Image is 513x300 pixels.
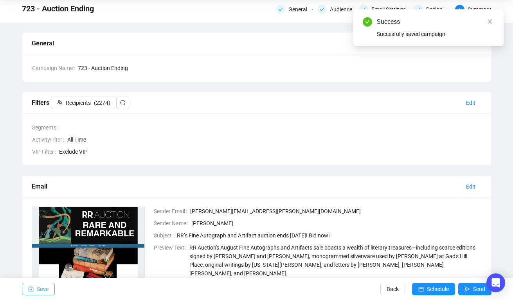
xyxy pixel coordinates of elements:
[320,7,324,12] span: check
[458,283,491,295] button: Send
[473,278,485,300] span: Send
[371,5,410,14] div: Email Settings
[32,181,460,191] div: Email
[361,7,366,12] span: check
[67,135,482,144] span: All Time
[466,182,475,191] span: Edit
[278,7,283,12] span: check
[486,273,505,292] div: Open Intercom Messenger
[32,147,59,156] span: VIP Filter
[377,30,494,38] div: Succesfully saved campaign
[190,207,482,216] span: [PERSON_NAME][EMAIL_ADDRESS][PERSON_NAME][DOMAIN_NAME]
[466,99,475,107] span: Edit
[37,278,49,300] span: Save
[154,207,190,216] span: Sender Email
[154,219,191,228] span: Sender Name
[276,5,313,14] div: General
[427,278,449,300] span: Schedule
[363,17,372,27] span: check-circle
[154,243,189,278] span: Preview Text
[330,5,357,14] div: Audience
[387,278,399,300] span: Back
[22,2,94,15] span: 723 - Auction Ending
[177,231,482,240] span: RR’s Fine Autograph and Artifact auction ends [DATE]! Bid now!
[32,135,67,144] span: ActivityFilter
[412,283,455,295] button: Schedule
[22,283,55,295] button: Save
[380,283,405,295] button: Back
[464,286,470,292] span: send
[317,5,354,14] div: Audience
[120,100,126,105] span: redo
[414,5,450,14] div: Design
[455,5,491,14] div: 5Summary
[418,286,424,292] span: calendar
[487,19,493,24] span: close
[288,5,312,14] div: General
[59,147,482,156] span: Exclude VIP
[460,97,482,109] button: Edit
[51,97,117,109] button: Recipients(2274)
[57,100,63,105] span: team
[459,7,461,13] span: 5
[189,243,482,278] span: RR Auction's August Fine Autographs and Artifacts sale boasts a wealth of literary treasures—incl...
[32,38,460,48] div: General
[28,286,34,292] span: save
[32,64,78,72] span: Campaign Name
[426,5,447,14] div: Design
[78,64,482,72] span: 723 - Auction Ending
[468,5,491,14] div: Summary
[32,99,129,106] span: Filters
[66,99,91,107] span: Recipients
[32,123,61,132] span: Segments
[94,99,110,107] span: ( 2274 )
[154,231,177,240] span: Subject
[377,17,494,27] div: Success
[191,219,482,228] span: [PERSON_NAME]
[416,7,421,12] span: check
[486,17,494,26] a: Close
[460,180,482,193] button: Edit
[359,5,409,14] div: Email Settings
